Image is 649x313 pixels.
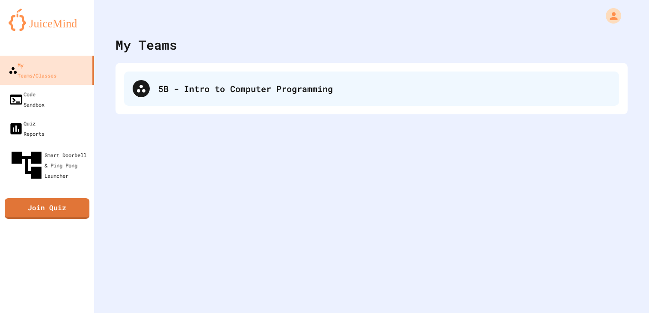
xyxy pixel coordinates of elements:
[597,6,623,26] div: My Account
[5,198,89,219] a: Join Quiz
[9,60,56,80] div: My Teams/Classes
[9,89,44,110] div: Code Sandbox
[158,82,610,95] div: 5B - Intro to Computer Programming
[9,147,91,183] div: Smart Doorbell & Ping Pong Launcher
[116,35,177,54] div: My Teams
[9,118,44,139] div: Quiz Reports
[124,72,619,106] div: 5B - Intro to Computer Programming
[9,9,86,31] img: logo-orange.svg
